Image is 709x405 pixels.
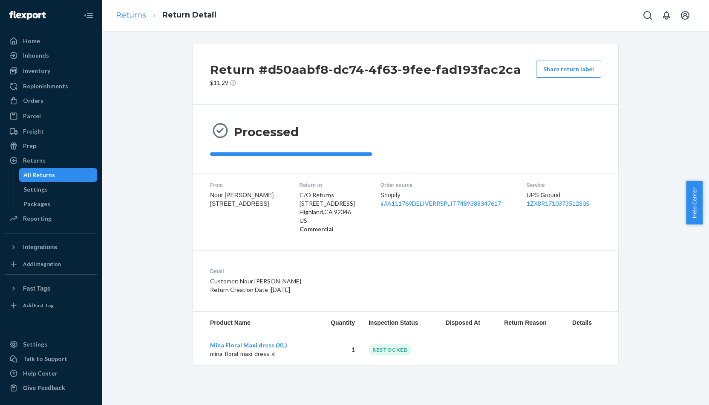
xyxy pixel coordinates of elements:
[23,96,43,105] div: Orders
[80,7,97,24] button: Close Navigation
[380,200,501,207] a: ##A111769DELIVERRSPLIT7489388347617
[5,338,97,351] a: Settings
[23,112,41,120] div: Parcel
[210,182,286,189] dt: From
[5,79,97,93] a: Replenishments
[439,312,498,334] th: Disposed At
[5,212,97,225] a: Reporting
[23,243,57,251] div: Integrations
[210,277,451,286] p: Customer: Nour [PERSON_NAME]
[380,182,513,189] dt: Order source
[19,183,98,196] a: Settings
[5,299,97,312] a: Add Fast Tag
[19,168,98,182] a: All Returns
[300,199,367,208] p: [STREET_ADDRESS]
[210,79,521,87] p: $11.29
[210,268,451,275] dt: Detail
[5,367,97,380] a: Help Center
[23,369,58,378] div: Help Center
[19,197,98,211] a: Packages
[210,192,274,207] span: Nour [PERSON_NAME] [STREET_ADDRESS]
[109,3,223,28] ol: breadcrumbs
[5,34,97,48] a: Home
[316,334,362,365] td: 1
[639,7,656,24] button: Open Search Box
[536,61,601,78] button: Share return label
[23,67,50,75] div: Inventory
[300,225,334,233] strong: Commercial
[380,191,513,208] div: Shopify
[527,200,589,207] a: 1ZX8R1710373512305
[23,171,55,179] div: All Returns
[210,61,521,79] h2: Return #d50aabf8-dc74-4f63-9fee-fad193fac2ca
[527,182,601,189] dt: Service
[23,51,49,60] div: Inbounds
[300,216,367,225] p: US
[300,208,367,216] p: Highland , CA 92346
[565,312,618,334] th: Details
[497,312,565,334] th: Return Reason
[5,352,97,366] a: Talk to Support
[527,192,560,198] span: UPS Ground
[5,257,97,271] a: Add Integration
[23,340,47,349] div: Settings
[5,109,97,123] a: Parcel
[5,139,97,153] a: Prep
[5,381,97,395] button: Give Feedback
[234,124,299,140] h3: Processed
[5,282,97,295] button: Fast Tags
[686,181,703,224] button: Help Center
[316,312,362,334] th: Quantity
[5,125,97,138] a: Freight
[23,142,36,150] div: Prep
[23,82,68,90] div: Replenishments
[23,284,50,293] div: Fast Tags
[23,127,44,136] div: Freight
[5,154,97,167] a: Returns
[23,200,50,208] div: Packages
[5,49,97,62] a: Inbounds
[210,286,451,294] p: Return Creation Date : [DATE]
[23,156,46,165] div: Returns
[5,94,97,108] a: Orders
[23,355,67,363] div: Talk to Support
[362,312,439,334] th: Inspection Status
[162,10,216,20] a: Return Detail
[23,185,48,194] div: Settings
[5,64,97,78] a: Inventory
[210,341,287,349] a: Mina Floral Maxi dress (XL)
[210,350,309,358] p: mina-floral-maxi-dress-xl
[23,260,61,268] div: Add Integration
[5,240,97,254] button: Integrations
[300,191,367,199] p: C/O Returns
[116,10,146,20] a: Returns
[369,344,412,355] div: RESTOCKED
[193,312,316,334] th: Product Name
[23,214,52,223] div: Reporting
[23,302,54,309] div: Add Fast Tag
[23,384,65,392] div: Give Feedback
[658,7,675,24] button: Open notifications
[300,182,367,189] dt: Return to
[677,7,694,24] button: Open account menu
[9,11,46,20] img: Flexport logo
[23,37,40,45] div: Home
